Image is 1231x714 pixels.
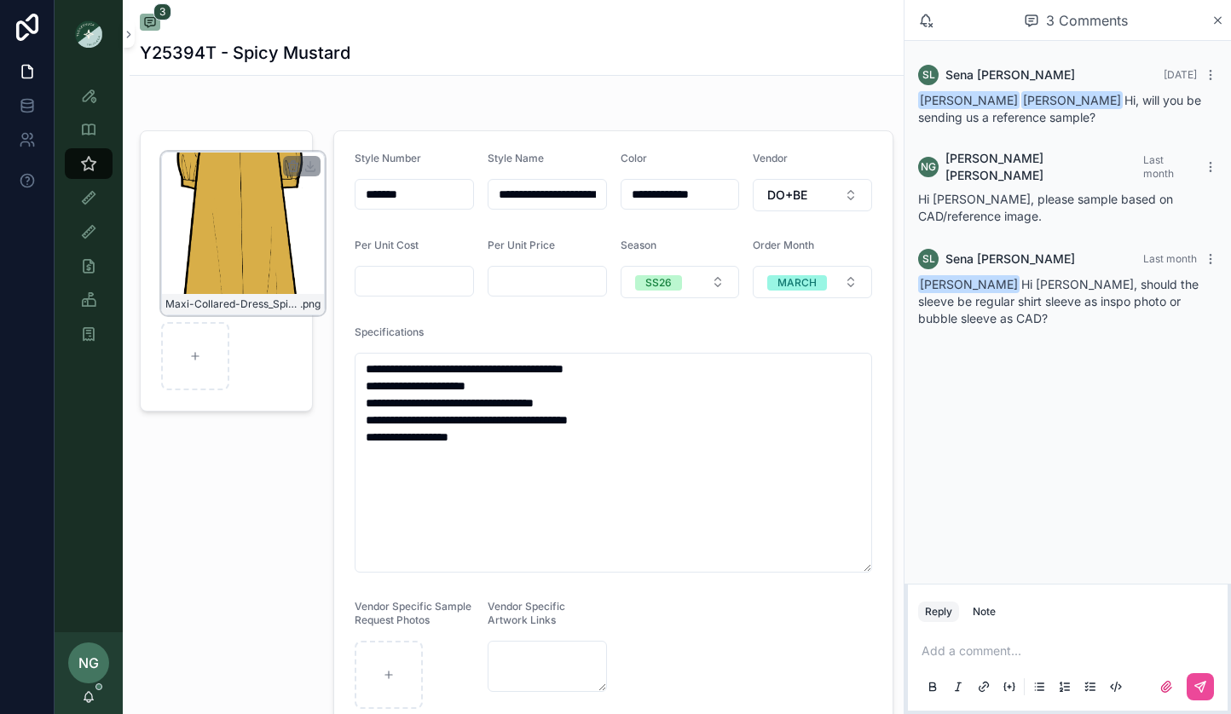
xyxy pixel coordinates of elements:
[945,250,1075,268] span: Sena [PERSON_NAME]
[488,152,544,164] span: Style Name
[1021,91,1123,109] span: [PERSON_NAME]
[918,602,959,622] button: Reply
[621,152,647,164] span: Color
[1143,252,1197,265] span: Last month
[918,93,1201,124] span: Hi, will you be sending us a reference sample?
[140,14,160,34] button: 3
[922,252,935,266] span: SL
[488,239,555,251] span: Per Unit Price
[621,266,740,298] button: Select Button
[922,68,935,82] span: SL
[75,20,102,48] img: App logo
[355,600,471,626] span: Vendor Specific Sample Request Photos
[918,275,1020,293] span: [PERSON_NAME]
[973,605,996,619] div: Note
[645,275,672,291] div: SS26
[966,602,1003,622] button: Note
[777,275,817,291] div: MARCH
[753,266,872,298] button: Select Button
[1143,153,1174,180] span: Last month
[140,41,350,65] h1: Y25394T - Spicy Mustard
[355,325,424,338] span: Specifications
[918,91,1020,109] span: [PERSON_NAME]
[78,653,99,673] span: NG
[945,150,1143,184] span: [PERSON_NAME] [PERSON_NAME]
[945,66,1075,83] span: Sena [PERSON_NAME]
[753,152,788,164] span: Vendor
[918,277,1199,325] span: Hi [PERSON_NAME], should the sleeve be regular shirt sleeve as inspo photo or bubble sleeve as CAD?
[621,239,656,251] span: Season
[753,239,814,251] span: Order Month
[355,152,421,164] span: Style Number
[355,239,419,251] span: Per Unit Cost
[55,68,123,371] div: scrollable content
[767,187,807,204] span: DO+BE
[153,3,171,20] span: 3
[488,600,565,626] span: Vendor Specific Artwork Links
[753,179,872,211] button: Select Button
[1164,68,1197,81] span: [DATE]
[165,297,300,311] span: Maxi-Collared-Dress_Spicy-Mustard
[300,297,321,311] span: .png
[1046,10,1128,31] span: 3 Comments
[918,192,1173,223] span: Hi [PERSON_NAME], please sample based on CAD/reference image.
[921,160,936,174] span: NG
